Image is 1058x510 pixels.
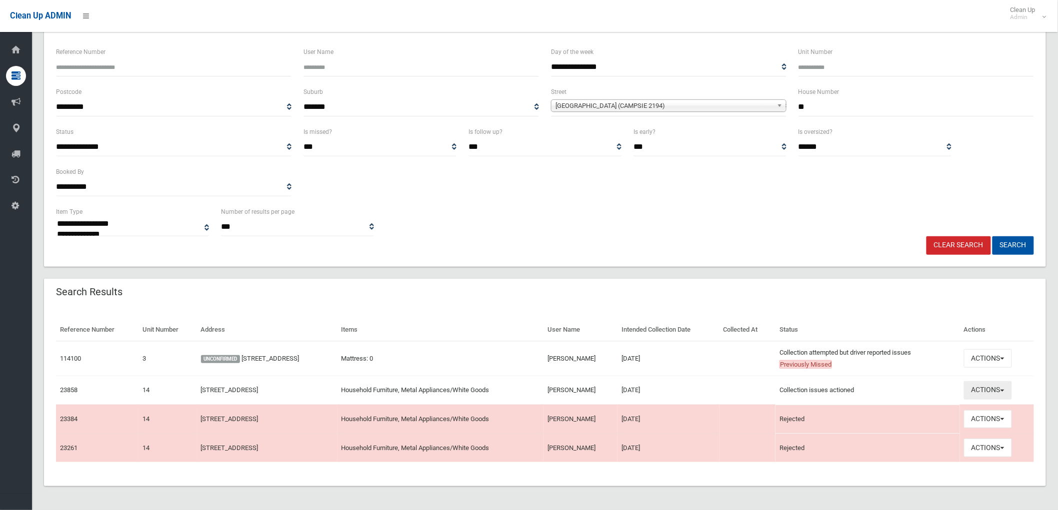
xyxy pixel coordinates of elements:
[617,434,719,462] td: [DATE]
[138,405,196,434] td: 14
[138,319,196,341] th: Unit Number
[798,46,833,57] label: Unit Number
[337,405,543,434] td: Household Furniture, Metal Appliances/White Goods
[56,319,138,341] th: Reference Number
[964,381,1012,400] button: Actions
[551,86,566,97] label: Street
[138,341,196,376] td: 3
[56,46,105,57] label: Reference Number
[798,126,833,137] label: Is oversized?
[960,319,1034,341] th: Actions
[798,86,839,97] label: House Number
[337,341,543,376] td: Mattress: 0
[60,444,77,452] a: 23261
[775,434,960,462] td: Rejected
[60,355,81,362] a: 114100
[543,341,617,376] td: [PERSON_NAME]
[201,415,258,423] a: [STREET_ADDRESS]
[201,444,258,452] a: [STREET_ADDRESS]
[633,126,655,137] label: Is early?
[719,319,775,341] th: Collected At
[56,86,81,97] label: Postcode
[60,386,77,394] a: 23858
[303,46,333,57] label: User Name
[543,319,617,341] th: User Name
[617,405,719,434] td: [DATE]
[775,376,960,405] td: Collection issues actioned
[60,415,77,423] a: 23384
[241,355,299,362] a: [STREET_ADDRESS]
[10,11,71,20] span: Clean Up ADMIN
[303,86,323,97] label: Suburb
[1005,6,1045,21] span: Clean Up
[337,434,543,462] td: Household Furniture, Metal Appliances/White Goods
[992,236,1034,255] button: Search
[303,126,332,137] label: Is missed?
[201,355,240,363] span: UNCONFIRMED
[56,206,82,217] label: Item Type
[201,386,258,394] a: [STREET_ADDRESS]
[56,166,84,177] label: Booked By
[964,439,1012,457] button: Actions
[617,376,719,405] td: [DATE]
[468,126,502,137] label: Is follow up?
[555,100,773,112] span: [GEOGRAPHIC_DATA] (CAMPSIE 2194)
[775,319,960,341] th: Status
[775,341,960,376] td: Collection attempted but driver reported issues
[551,46,593,57] label: Day of the week
[197,319,337,341] th: Address
[221,206,294,217] label: Number of results per page
[617,341,719,376] td: [DATE]
[926,236,991,255] a: Clear Search
[617,319,719,341] th: Intended Collection Date
[1010,13,1035,21] small: Admin
[44,282,134,302] header: Search Results
[543,376,617,405] td: [PERSON_NAME]
[964,349,1012,368] button: Actions
[138,434,196,462] td: 14
[337,376,543,405] td: Household Furniture, Metal Appliances/White Goods
[543,434,617,462] td: [PERSON_NAME]
[138,376,196,405] td: 14
[543,405,617,434] td: [PERSON_NAME]
[775,405,960,434] td: Rejected
[337,319,543,341] th: Items
[964,410,1012,429] button: Actions
[56,126,73,137] label: Status
[779,360,832,369] span: Previously Missed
